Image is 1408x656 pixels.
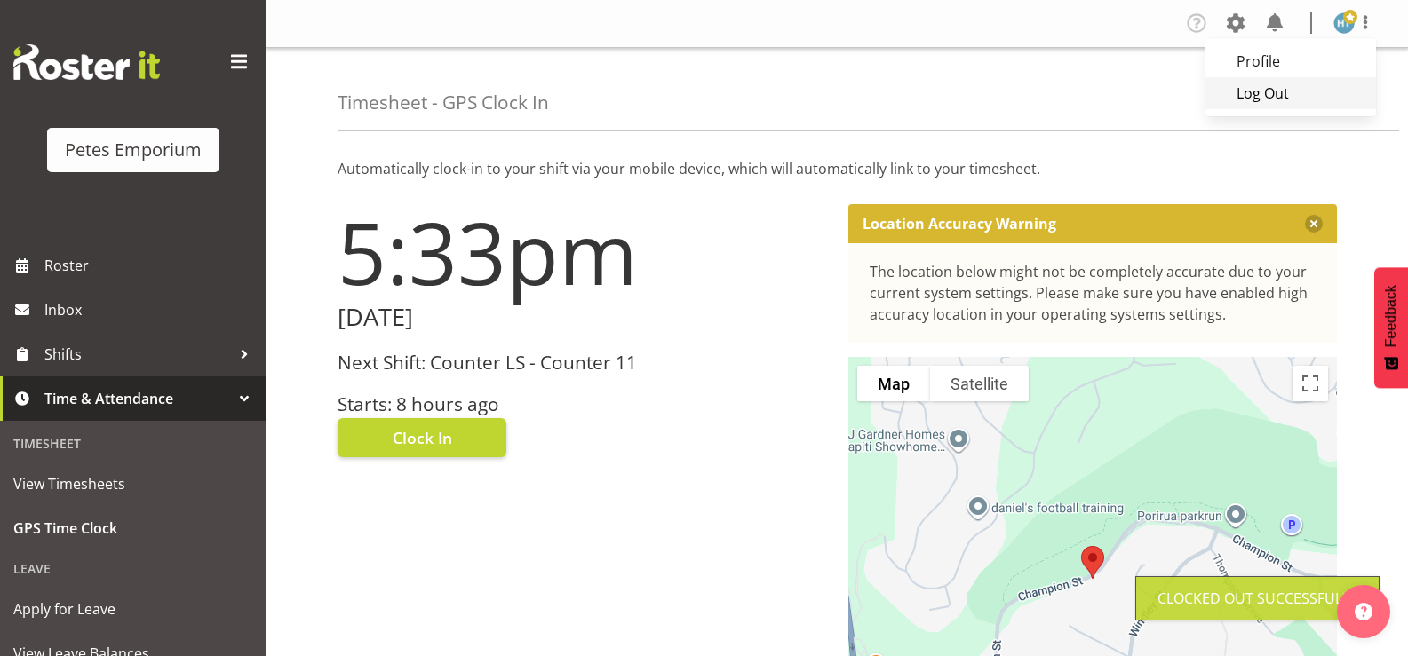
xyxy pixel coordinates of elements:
[65,137,202,163] div: Petes Emporium
[13,596,253,622] span: Apply for Leave
[4,462,262,506] a: View Timesheets
[338,352,827,373] h3: Next Shift: Counter LS - Counter 11
[1293,366,1328,401] button: Toggle fullscreen view
[4,425,262,462] div: Timesheet
[1333,12,1355,34] img: helena-tomlin701.jpg
[393,426,452,449] span: Clock In
[4,587,262,631] a: Apply for Leave
[1205,45,1376,77] a: Profile
[1355,603,1372,620] img: help-xxl-2.png
[338,158,1337,179] p: Automatically clock-in to your shift via your mobile device, which will automatically link to you...
[1305,215,1323,233] button: Close message
[13,470,253,497] span: View Timesheets
[44,341,231,368] span: Shifts
[44,252,258,279] span: Roster
[44,385,231,412] span: Time & Attendance
[1374,267,1408,388] button: Feedback - Show survey
[13,515,253,541] span: GPS Time Clock
[1205,77,1376,109] a: Log Out
[863,215,1056,233] p: Location Accuracy Warning
[338,204,827,300] h1: 5:33pm
[1383,285,1399,347] span: Feedback
[338,394,827,415] h3: Starts: 8 hours ago
[338,418,506,457] button: Clock In
[4,550,262,587] div: Leave
[930,366,1029,401] button: Show satellite imagery
[44,296,258,323] span: Inbox
[4,506,262,550] a: GPS Time Clock
[338,304,827,331] h2: [DATE]
[1157,588,1357,609] div: Clocked out Successfully
[13,44,160,80] img: Rosterit website logo
[870,261,1317,325] div: The location below might not be completely accurate due to your current system settings. Please m...
[857,366,930,401] button: Show street map
[338,92,549,113] h4: Timesheet - GPS Clock In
